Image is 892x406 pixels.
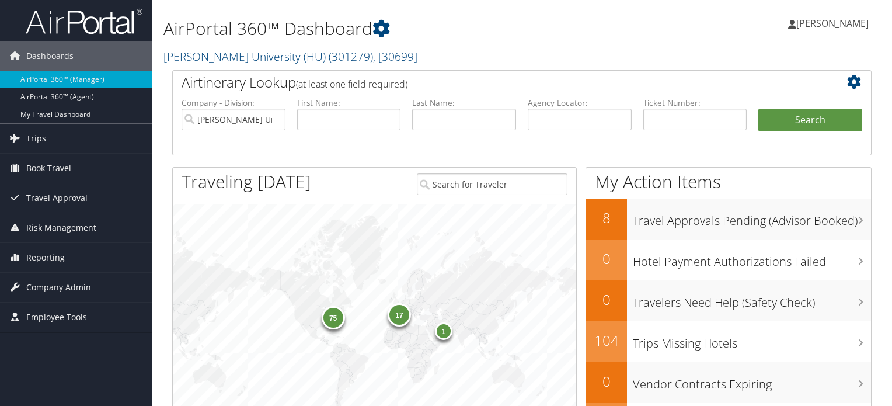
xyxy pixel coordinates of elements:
h2: 0 [586,290,627,310]
h3: Vendor Contracts Expiring [633,370,871,393]
span: Travel Approval [26,183,88,213]
a: 104Trips Missing Hotels [586,321,871,362]
a: 0Hotel Payment Authorizations Failed [586,240,871,280]
h1: My Action Items [586,169,871,194]
a: [PERSON_NAME] University (HU) [163,48,417,64]
h3: Travelers Need Help (Safety Check) [633,289,871,311]
h2: 104 [586,331,627,351]
span: Dashboards [26,41,74,71]
a: 0Vendor Contracts Expiring [586,362,871,403]
div: 1 [435,322,452,339]
h1: AirPortal 360™ Dashboard [163,16,642,41]
label: Last Name: [412,97,516,109]
h3: Trips Missing Hotels [633,329,871,352]
h2: 8 [586,208,627,228]
button: Search [758,109,862,132]
span: Trips [26,124,46,153]
h2: 0 [586,372,627,391]
span: , [ 30699 ] [373,48,417,64]
span: ( 301279 ) [329,48,373,64]
label: Ticket Number: [643,97,747,109]
a: 8Travel Approvals Pending (Advisor Booked) [586,199,871,240]
span: (at least one field required) [296,78,407,91]
h3: Travel Approvals Pending (Advisor Booked) [633,207,871,229]
h2: 0 [586,249,627,269]
div: 17 [388,303,411,327]
span: Reporting [26,243,65,272]
img: airportal-logo.png [26,8,142,35]
input: Search for Traveler [417,173,567,195]
label: First Name: [297,97,401,109]
h3: Hotel Payment Authorizations Failed [633,248,871,270]
span: Book Travel [26,154,71,183]
a: [PERSON_NAME] [788,6,880,41]
span: Employee Tools [26,303,87,332]
h2: Airtinerary Lookup [182,72,804,92]
div: 75 [322,306,345,329]
span: Risk Management [26,213,96,242]
span: Company Admin [26,273,91,302]
span: [PERSON_NAME] [796,17,869,30]
label: Agency Locator: [528,97,632,109]
label: Company - Division: [182,97,285,109]
h1: Traveling [DATE] [182,169,311,194]
a: 0Travelers Need Help (Safety Check) [586,280,871,321]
